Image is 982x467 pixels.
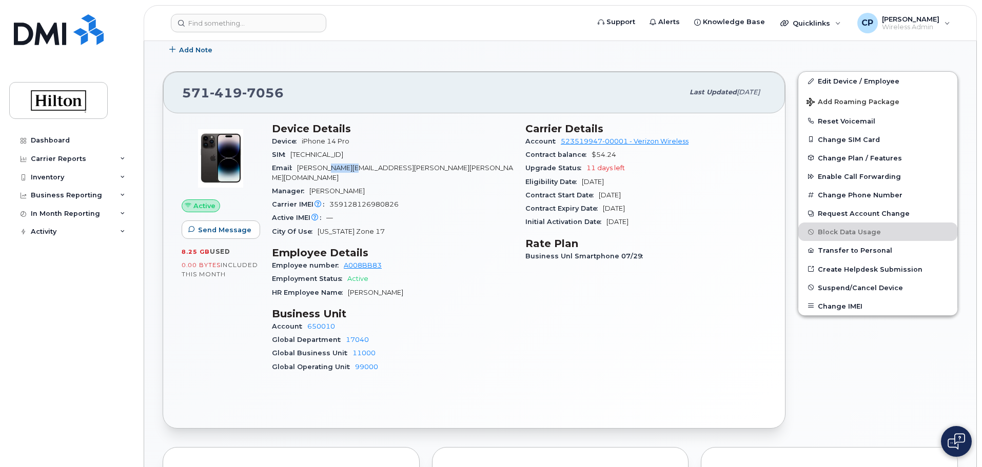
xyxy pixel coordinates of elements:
[773,13,848,33] div: Quicklinks
[798,186,957,204] button: Change Phone Number
[272,214,326,221] span: Active IMEI
[179,45,212,55] span: Add Note
[272,228,318,235] span: City Of Use
[561,137,689,145] a: 523519947-00001 - Verizon Wireless
[171,14,326,32] input: Find something...
[798,91,957,112] button: Add Roaming Package
[272,137,302,145] span: Device
[272,247,513,259] h3: Employee Details
[606,218,629,226] span: [DATE]
[302,137,349,145] span: iPhone 14 Pro
[591,12,642,32] a: Support
[525,252,648,260] span: Business Unl Smartphone 07/29
[272,164,297,172] span: Email
[272,123,513,135] h3: Device Details
[525,164,586,172] span: Upgrade Status
[272,308,513,320] h3: Business Unit
[807,98,899,108] span: Add Roaming Package
[182,261,221,269] span: 0.00 Bytes
[329,200,399,208] span: 359128126980826
[326,214,333,221] span: —
[793,19,830,27] span: Quicklinks
[346,336,369,343] a: 17040
[599,191,621,199] span: [DATE]
[348,289,403,296] span: [PERSON_NAME]
[861,17,873,29] span: CP
[272,151,290,158] span: SIM
[355,363,378,371] a: 99000
[798,260,957,278] a: Create Helpdesk Submission
[525,137,561,145] span: Account
[347,275,368,282] span: Active
[642,12,687,32] a: Alerts
[272,200,329,208] span: Carrier IMEI
[525,151,592,158] span: Contract balance
[798,130,957,149] button: Change SIM Card
[352,349,376,357] a: 11000
[798,297,957,315] button: Change IMEI
[882,23,939,31] span: Wireless Admin
[272,289,348,296] span: HR Employee Name
[525,205,603,212] span: Contract Expiry Date
[592,151,616,158] span: $54.24
[850,13,957,33] div: Chelsea Pugh
[190,128,251,189] img: image20231002-3703462-11aim6e.jpeg
[798,149,957,167] button: Change Plan / Features
[798,204,957,222] button: Request Account Change
[606,17,635,27] span: Support
[658,17,680,27] span: Alerts
[818,283,903,291] span: Suspend/Cancel Device
[798,222,957,241] button: Block Data Usage
[703,17,765,27] span: Knowledge Base
[525,237,767,250] h3: Rate Plan
[272,322,307,330] span: Account
[525,178,582,186] span: Eligibility Date
[687,12,772,32] a: Knowledge Base
[272,336,346,343] span: Global Department
[737,88,760,96] span: [DATE]
[525,191,599,199] span: Contract Start Date
[882,15,939,23] span: [PERSON_NAME]
[182,248,210,255] span: 8.25 GB
[948,433,965,450] img: Open chat
[525,218,606,226] span: Initial Activation Date
[182,261,258,278] span: included this month
[272,349,352,357] span: Global Business Unit
[193,201,215,211] span: Active
[272,261,344,269] span: Employee number
[798,241,957,259] button: Transfer to Personal
[307,322,335,330] a: 650010
[210,248,230,255] span: used
[182,220,260,239] button: Send Message
[690,88,737,96] span: Last updated
[210,85,242,100] span: 419
[586,164,625,172] span: 11 days left
[798,112,957,130] button: Reset Voicemail
[272,275,347,282] span: Employment Status
[582,178,604,186] span: [DATE]
[818,154,902,161] span: Change Plan / Features
[344,261,382,269] a: A008BB83
[163,40,221,59] button: Add Note
[603,205,625,212] span: [DATE]
[798,72,957,90] a: Edit Device / Employee
[272,187,309,195] span: Manager
[798,167,957,186] button: Enable Call Forwarding
[198,225,251,235] span: Send Message
[242,85,284,100] span: 7056
[290,151,343,158] span: [TECHNICAL_ID]
[272,363,355,371] span: Global Operating Unit
[798,278,957,297] button: Suspend/Cancel Device
[182,85,284,100] span: 571
[318,228,385,235] span: [US_STATE] Zone 17
[309,187,365,195] span: [PERSON_NAME]
[525,123,767,135] h3: Carrier Details
[818,173,901,180] span: Enable Call Forwarding
[272,164,513,181] span: [PERSON_NAME][EMAIL_ADDRESS][PERSON_NAME][PERSON_NAME][DOMAIN_NAME]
